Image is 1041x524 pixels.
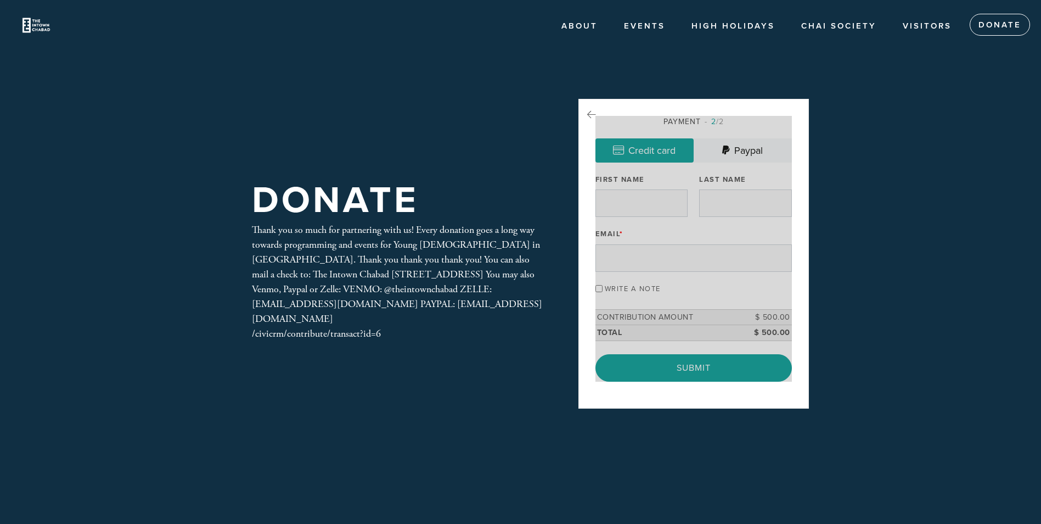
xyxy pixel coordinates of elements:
a: Chai society [793,16,885,37]
img: Untitled%20design-7.png [16,5,56,45]
a: High Holidays [683,16,783,37]
div: Thank you so much for partnering with us! Every donation goes a long way towards programming and ... [252,222,543,341]
a: Visitors [894,16,960,37]
a: About [553,16,606,37]
a: Donate [970,14,1030,36]
h1: Donate [252,183,419,219]
a: Events [616,16,673,37]
div: /civicrm/contribute/transact?id=6 [252,326,543,341]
